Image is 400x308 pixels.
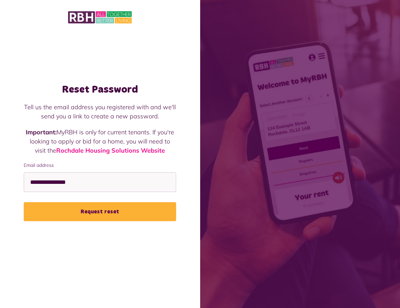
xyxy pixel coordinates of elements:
[24,83,176,96] h1: Reset Password
[24,202,176,221] button: Request reset
[68,10,132,24] img: MyRBH
[24,102,176,121] p: Tell us the email address you registered with and we'll send you a link to create a new password.
[56,147,165,154] a: Rochdale Housing Solutions Website
[26,128,57,136] strong: Important:
[24,162,176,169] label: Email address
[24,128,176,155] p: MyRBH is only for current tenants. If you're looking to apply or bid for a home, you will need to...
